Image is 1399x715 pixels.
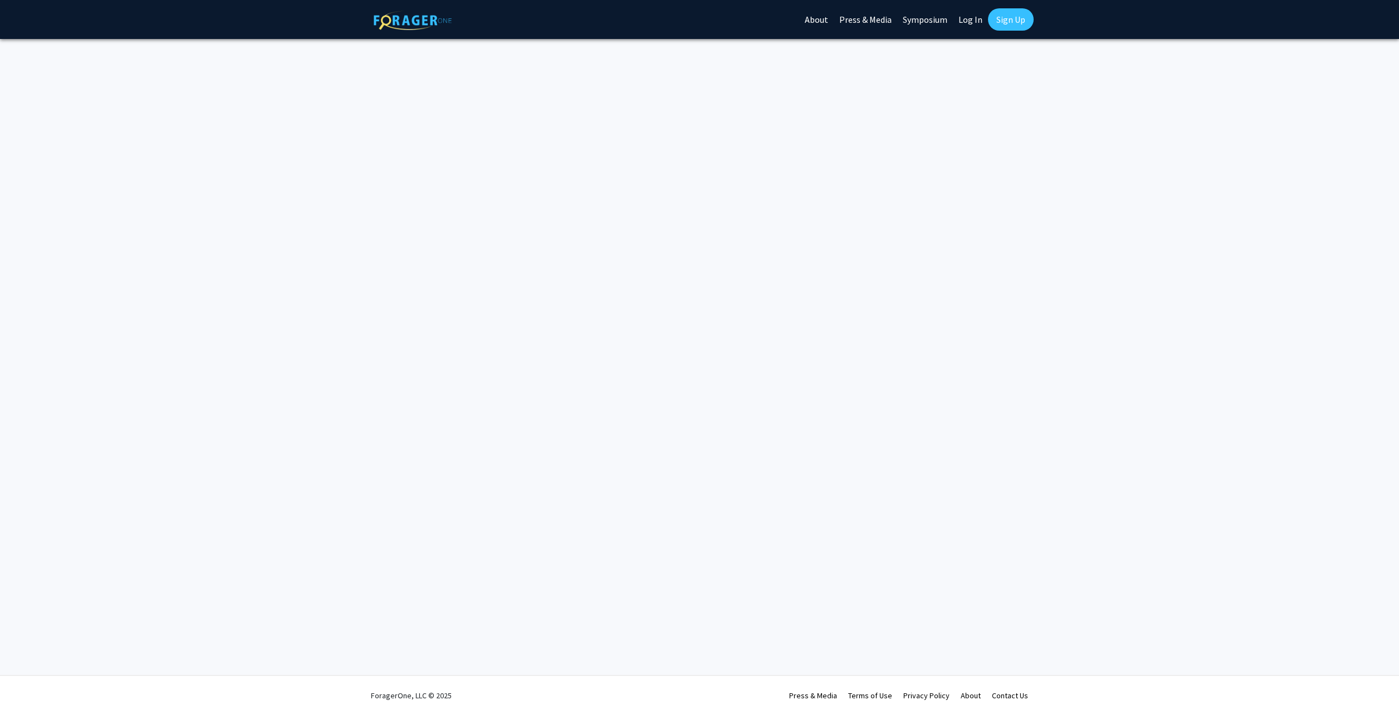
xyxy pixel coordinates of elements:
div: ForagerOne, LLC © 2025 [371,676,452,715]
a: Privacy Policy [903,690,950,701]
a: Press & Media [789,690,837,701]
a: Contact Us [992,690,1028,701]
img: ForagerOne Logo [374,11,452,30]
a: Sign Up [988,8,1034,31]
a: Terms of Use [848,690,892,701]
a: About [961,690,981,701]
